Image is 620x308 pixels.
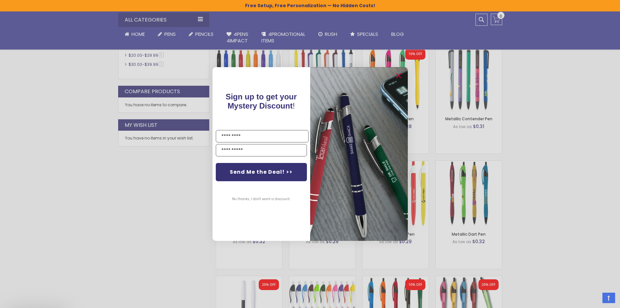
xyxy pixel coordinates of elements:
span: ! [226,92,297,110]
button: No thanks, I don't want a discount. [229,191,294,207]
button: Close dialog [393,70,404,81]
span: Sign up to get your Mystery Discount [226,92,297,110]
button: Send Me the Deal! >> [216,163,307,181]
img: pop-up-image [310,67,408,241]
iframe: Google Customer Reviews [566,290,620,308]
